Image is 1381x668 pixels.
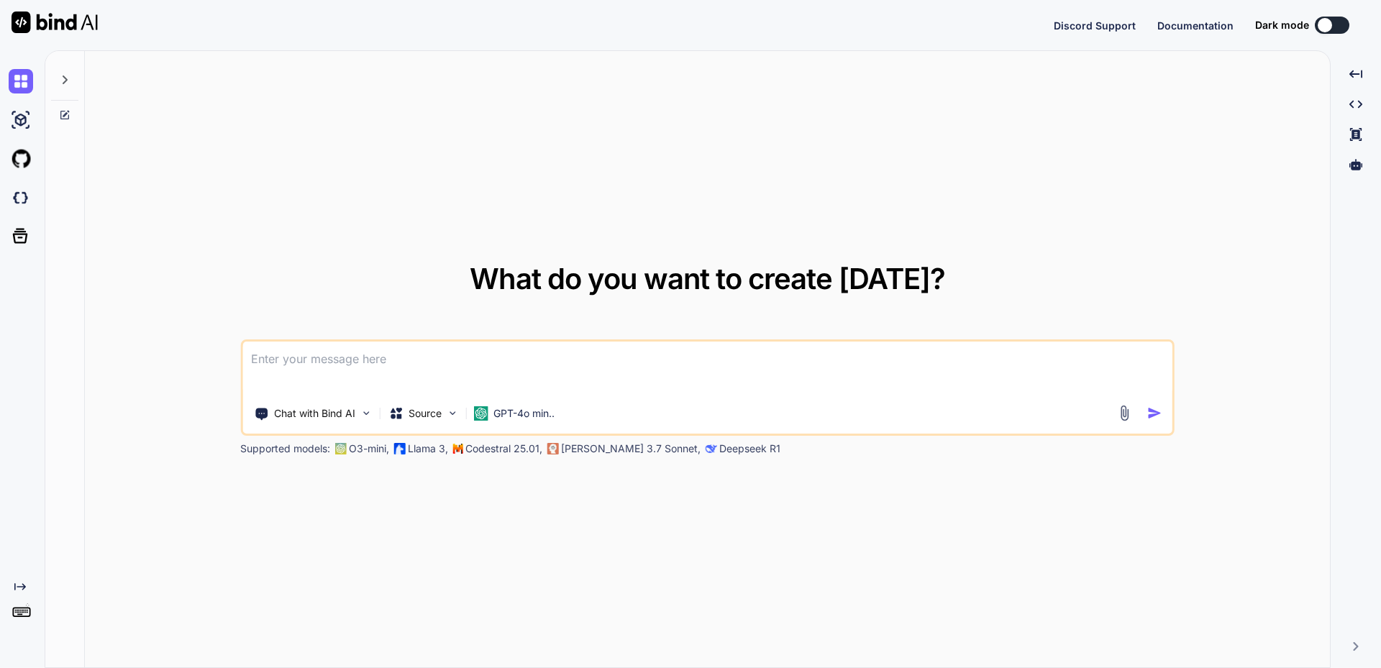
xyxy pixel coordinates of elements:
span: Documentation [1157,19,1234,32]
span: Discord Support [1054,19,1136,32]
img: claude [705,443,716,454]
p: O3-mini, [349,441,389,456]
img: GPT-4 [334,443,346,454]
img: Pick Tools [360,407,372,419]
img: chat [9,69,33,93]
p: GPT-4o min.. [493,406,555,421]
p: Chat with Bind AI [274,406,355,421]
img: GPT-4o mini [473,406,488,421]
p: Supported models: [240,441,330,456]
img: Llama2 [393,443,405,454]
img: Pick Models [446,407,458,419]
button: Documentation [1157,18,1234,33]
img: darkCloudIdeIcon [9,186,33,210]
img: Bind AI [12,12,98,33]
button: Discord Support [1054,18,1136,33]
p: [PERSON_NAME] 3.7 Sonnet, [561,441,701,456]
img: ai-studio [9,108,33,132]
p: Source [409,406,442,421]
p: Deepseek R1 [719,441,780,456]
img: attachment [1116,405,1133,421]
span: What do you want to create [DATE]? [470,261,945,296]
p: Llama 3, [408,441,448,456]
img: Mistral-AI [452,444,462,454]
img: icon [1147,406,1162,421]
p: Codestral 25.01, [465,441,542,456]
span: Dark mode [1255,18,1309,32]
img: githubLight [9,147,33,171]
img: claude [547,443,558,454]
